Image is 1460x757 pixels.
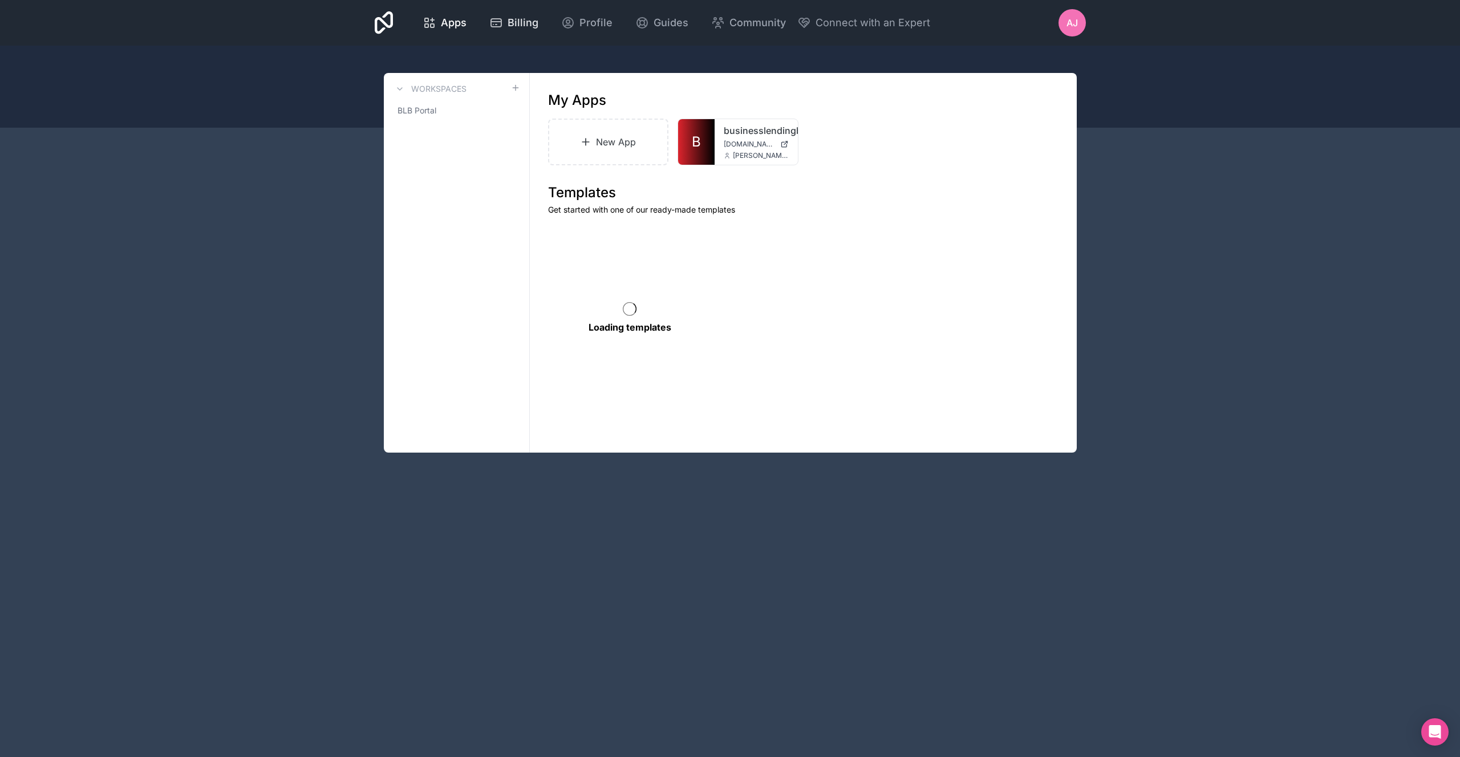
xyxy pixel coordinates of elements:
[508,15,538,31] span: Billing
[413,10,476,35] a: Apps
[816,15,930,31] span: Connect with an Expert
[678,119,715,165] a: B
[702,10,795,35] a: Community
[393,100,520,121] a: BLB Portal
[398,105,436,116] span: BLB Portal
[1421,718,1449,746] div: Open Intercom Messenger
[692,133,701,151] span: B
[552,10,622,35] a: Profile
[411,83,467,95] h3: Workspaces
[393,82,467,96] a: Workspaces
[626,10,697,35] a: Guides
[589,320,671,334] p: Loading templates
[579,15,613,31] span: Profile
[797,15,930,31] button: Connect with an Expert
[1066,16,1078,30] span: AJ
[654,15,688,31] span: Guides
[724,140,789,149] a: [DOMAIN_NAME]
[548,204,1058,215] p: Get started with one of our ready-made templates
[548,91,606,109] h1: My Apps
[733,151,789,160] span: [PERSON_NAME][EMAIL_ADDRESS][PERSON_NAME][DOMAIN_NAME]
[480,10,547,35] a: Billing
[724,140,776,149] span: [DOMAIN_NAME]
[724,124,789,137] a: businesslendingblueprint
[548,184,1058,202] h1: Templates
[548,119,669,165] a: New App
[729,15,786,31] span: Community
[441,15,467,31] span: Apps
